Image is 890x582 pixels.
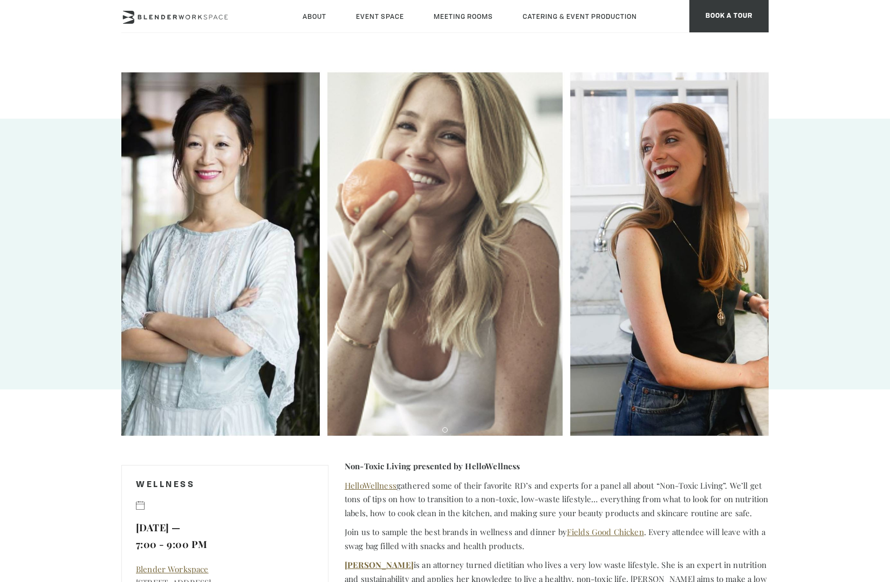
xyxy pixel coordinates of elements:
[567,526,644,537] a: Fields Good Chicken
[136,564,209,574] a: Blender Workspace
[345,559,414,570] a: [PERSON_NAME]
[345,479,769,521] p: gathered some of their favorite RD’s and experts for a panel all about “Non-Toxic Living”. We’ll ...
[136,519,314,552] p: [DATE] — 7:00 - 9:00 PM
[136,481,195,489] a: Wellness
[345,480,396,491] a: HelloWellness
[345,461,520,471] strong: Non-Toxic Living presented by HelloWellness
[345,525,769,553] p: Join us to sample the best brands in wellness and dinner by . Every attendee will leave with a sw...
